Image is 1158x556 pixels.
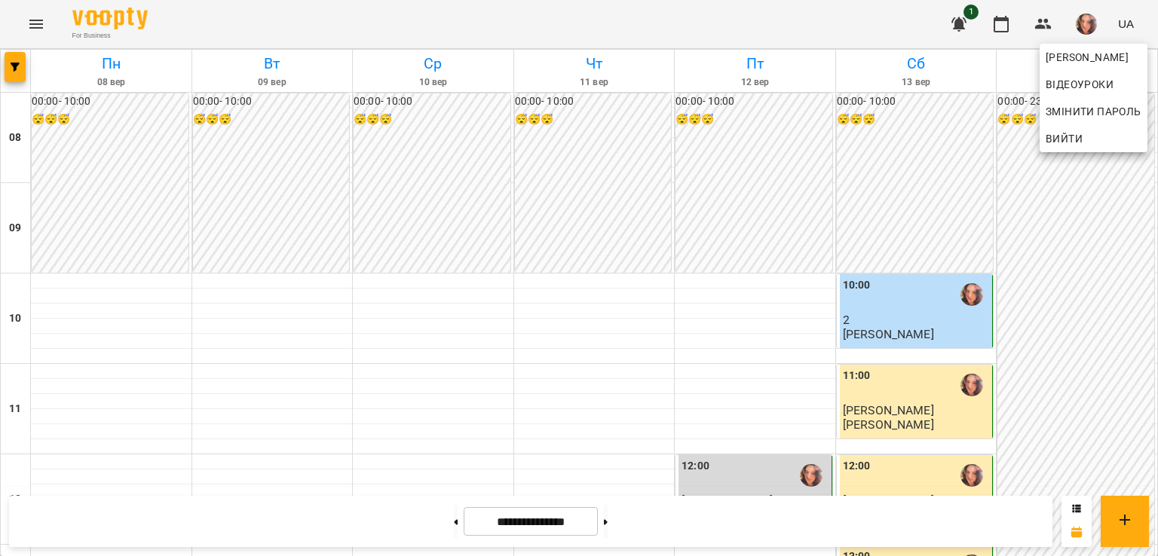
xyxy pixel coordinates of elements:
[1046,130,1083,148] span: Вийти
[1040,98,1147,125] a: Змінити пароль
[1046,75,1114,93] span: Відеоуроки
[1046,48,1141,66] span: [PERSON_NAME]
[1046,102,1141,121] span: Змінити пароль
[1040,125,1147,152] button: Вийти
[1040,44,1147,71] a: [PERSON_NAME]
[1040,71,1120,98] a: Відеоуроки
